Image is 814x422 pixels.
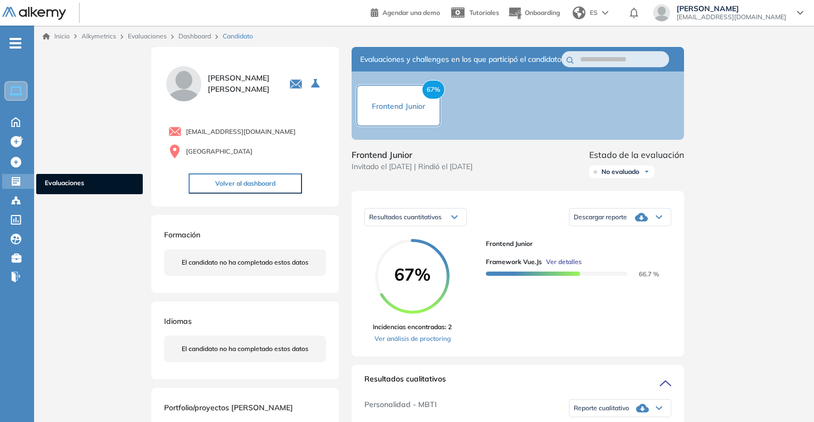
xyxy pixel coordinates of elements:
span: Evaluaciones y challenges en los que participó el candidato [360,54,561,65]
button: Ver detalles [542,257,582,267]
span: Frontend Junior [486,239,663,249]
span: Candidato [223,31,253,41]
span: 66.7 % [626,270,659,278]
span: Alkymetrics [82,32,116,40]
span: Ver detalles [546,257,582,267]
span: [PERSON_NAME] [PERSON_NAME] [208,73,276,95]
span: Portfolio/proyectos [PERSON_NAME] [164,403,293,412]
button: Onboarding [508,2,560,25]
i: - [10,42,21,44]
img: Logo [2,7,66,20]
a: Ver análisis de proctoring [373,334,452,344]
a: Evaluaciones [128,32,167,40]
span: Invitado el [DATE] | Rindió el [DATE] [352,161,473,172]
span: Frontend Junior [352,148,473,161]
a: Dashboard [178,32,211,40]
img: Ícono de flecha [644,169,650,175]
span: Tutoriales [469,9,499,17]
button: Seleccione la evaluación activa [307,74,326,93]
span: Framework Vue.js [486,257,542,267]
span: Onboarding [525,9,560,17]
a: Inicio [43,31,70,41]
span: Personalidad - MBTI [364,399,437,417]
span: El candidato no ha completado estos datos [182,258,308,267]
span: [PERSON_NAME] [677,4,786,13]
span: Frontend Junior [372,101,425,111]
span: Idiomas [164,316,192,326]
button: Volver al dashboard [189,173,302,194]
span: [EMAIL_ADDRESS][DOMAIN_NAME] [186,127,296,137]
span: 67% [375,266,450,283]
span: Reporte cualitativo [574,404,629,412]
span: Agendar una demo [382,9,440,17]
span: Resultados cualitativos [364,373,446,391]
img: PROFILE_MENU_LOGO_USER [164,64,203,103]
span: El candidato no ha completado estos datos [182,344,308,354]
span: Estado de la evaluación [589,148,684,161]
span: No evaluado [601,168,639,176]
span: [GEOGRAPHIC_DATA] [186,147,253,156]
span: Formación [164,230,200,240]
span: Incidencias encontradas: 2 [373,322,452,332]
span: [EMAIL_ADDRESS][DOMAIN_NAME] [677,13,786,21]
span: Evaluaciones [45,178,134,190]
a: Agendar una demo [371,5,440,18]
img: world [573,6,585,19]
img: arrow [602,11,608,15]
span: Descargar reporte [574,213,627,221]
span: 67% [422,80,445,99]
span: Resultados cuantitativos [369,213,442,221]
span: ES [590,8,598,18]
